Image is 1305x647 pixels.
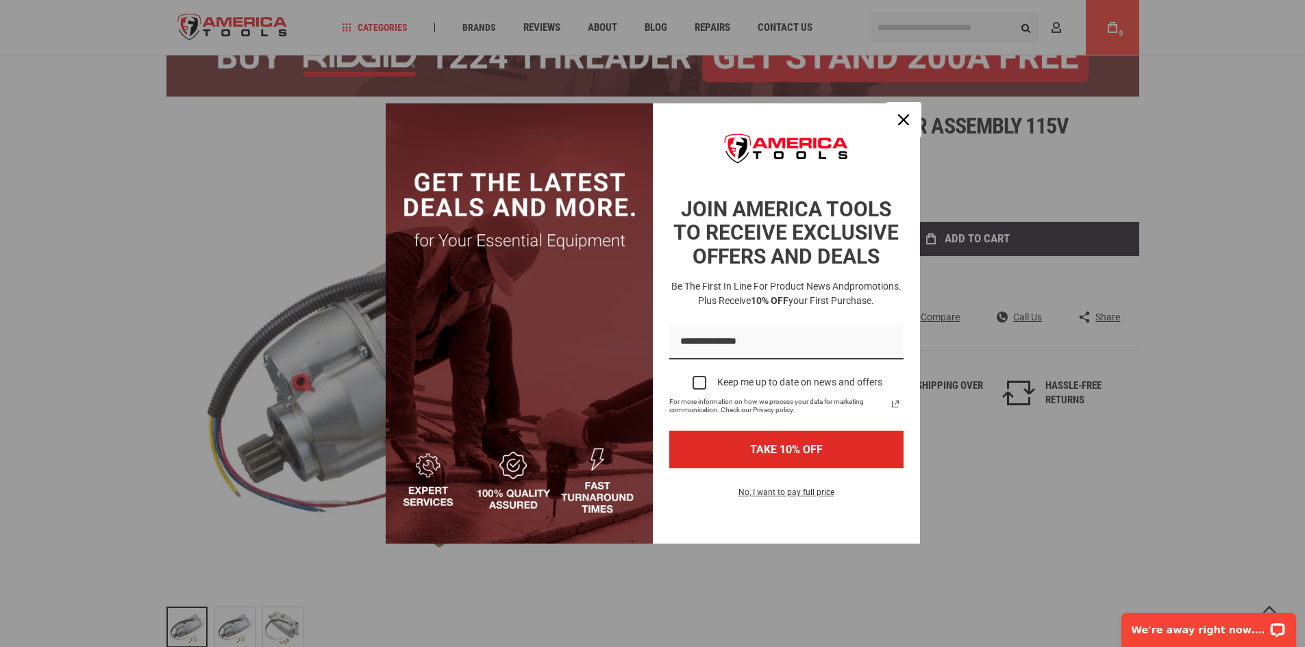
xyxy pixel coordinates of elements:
[728,485,845,508] button: No, I want to pay full price
[751,295,788,306] strong: 10% OFF
[667,279,906,308] h3: Be the first in line for product news and
[887,396,904,412] a: Read our Privacy Policy
[1113,604,1305,647] iframe: LiveChat chat widget
[898,114,909,125] svg: close icon
[669,325,904,359] input: Email field
[887,396,904,412] svg: link icon
[673,197,899,268] strong: JOIN AMERICA TOOLS TO RECEIVE EXCLUSIVE OFFERS AND DEALS
[669,398,887,414] span: For more information on how we process your data for marketing communication. Check our Privacy p...
[669,431,904,468] button: TAKE 10% OFF
[887,103,920,136] button: Close
[717,377,882,388] div: Keep me up to date on news and offers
